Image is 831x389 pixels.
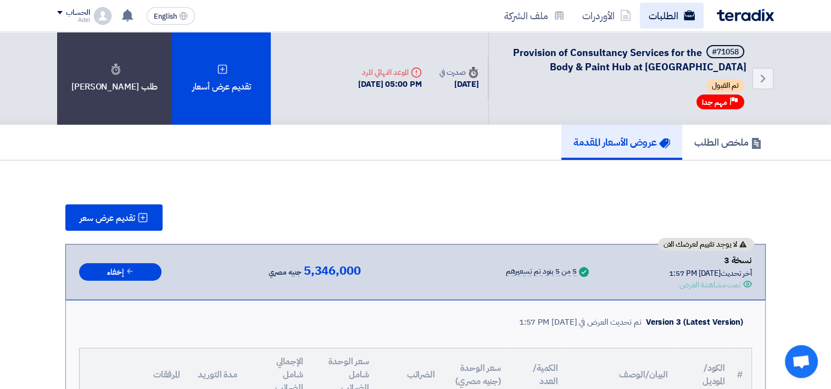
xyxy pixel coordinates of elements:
button: English [147,7,195,25]
div: صدرت في [439,66,479,78]
h5: ملخص الطلب [694,136,762,148]
a: الطلبات [640,3,704,29]
div: الموعد النهائي للرد [358,66,422,78]
span: تم القبول [706,79,744,92]
a: عروض الأسعار المقدمة [561,125,682,160]
div: تقديم عرض أسعار [172,32,271,125]
span: لا يوجد تقييم لعرضك الان [663,241,737,248]
h5: Provision of Consultancy Services for the Body & Paint Hub at Abu Rawash [502,45,746,74]
div: Adel [57,17,90,23]
div: [DATE] 05:00 PM [358,78,422,91]
button: تقديم عرض سعر [65,204,163,231]
a: ملخص الطلب [682,125,774,160]
div: طلب [PERSON_NAME] [57,32,172,125]
div: 5 من 5 بنود تم تسعيرهم [506,268,577,276]
div: تم تحديث العرض في [DATE] 1:57 PM [519,316,642,329]
h5: عروض الأسعار المقدمة [573,136,670,148]
img: profile_test.png [94,7,111,25]
div: نسخة 3 [669,253,752,268]
button: إخفاء [79,263,161,281]
a: الأوردرات [573,3,640,29]
img: Teradix logo [717,9,774,21]
div: Version 3 (Latest Version) [646,316,743,329]
div: تمت مشاهدة العرض [679,279,741,291]
span: 5,346,000 [304,264,361,277]
div: الحساب [66,8,90,18]
span: مهم جدا [702,97,727,108]
a: Open chat [785,345,818,378]
span: تقديم عرض سعر [80,214,135,223]
div: [DATE] [439,78,479,91]
span: Provision of Consultancy Services for the Body & Paint Hub at [GEOGRAPHIC_DATA] [513,45,746,74]
div: أخر تحديث [DATE] 1:57 PM [669,268,752,279]
div: #71058 [712,48,739,56]
span: جنيه مصري [268,266,301,279]
a: ملف الشركة [495,3,573,29]
span: English [154,13,177,20]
